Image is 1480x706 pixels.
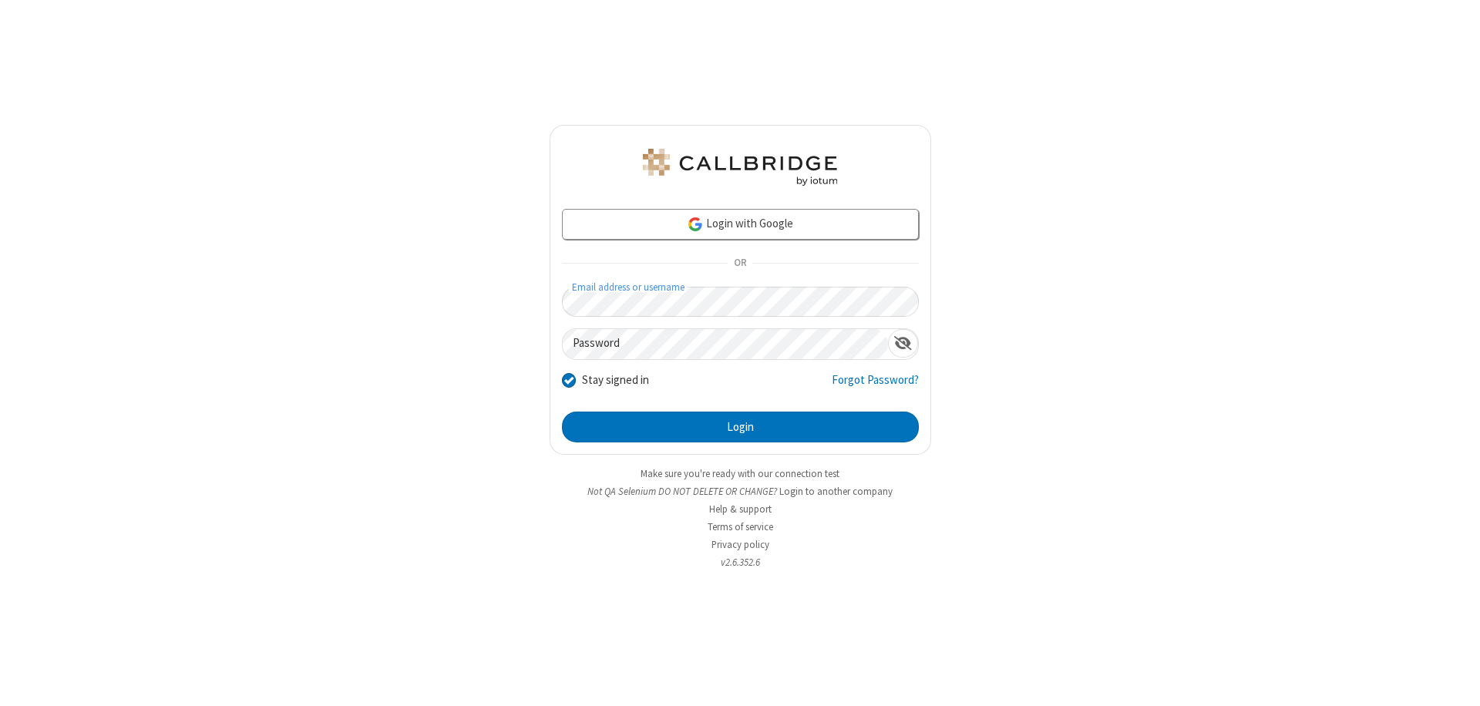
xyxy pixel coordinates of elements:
a: Forgot Password? [832,371,919,401]
button: Login to another company [779,484,893,499]
span: OR [728,253,752,274]
div: Show password [888,329,918,358]
a: Help & support [709,503,772,516]
button: Login [562,412,919,442]
input: Password [563,329,888,359]
li: Not QA Selenium DO NOT DELETE OR CHANGE? [550,484,931,499]
img: QA Selenium DO NOT DELETE OR CHANGE [640,149,840,186]
a: Make sure you're ready with our connection test [641,467,839,480]
input: Email address or username [562,287,919,317]
img: google-icon.png [687,216,704,233]
a: Privacy policy [711,538,769,551]
iframe: Chat [1441,666,1468,695]
a: Login with Google [562,209,919,240]
label: Stay signed in [582,371,649,389]
li: v2.6.352.6 [550,555,931,570]
a: Terms of service [708,520,773,533]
